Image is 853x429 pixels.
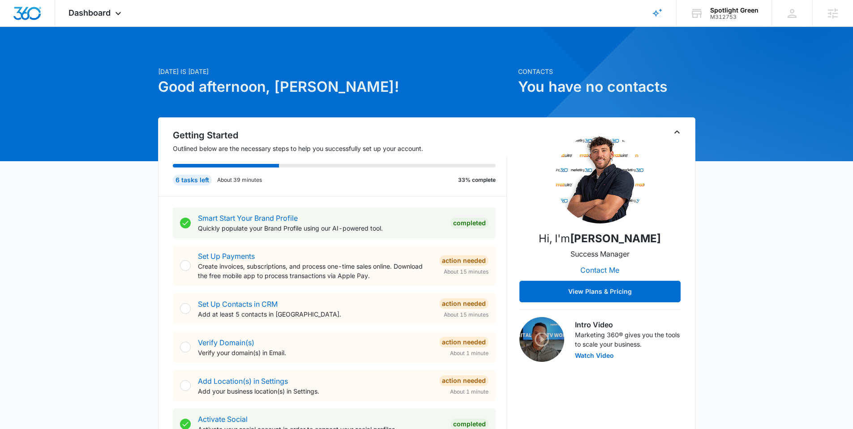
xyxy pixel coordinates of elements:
[25,14,44,21] div: v 4.0.24
[23,23,99,30] div: Domain: [DOMAIN_NAME]
[575,319,681,330] h3: Intro Video
[198,262,432,280] p: Create invoices, subscriptions, and process one-time sales online. Download the free mobile app t...
[519,281,681,302] button: View Plans & Pricing
[710,7,759,14] div: account name
[575,352,614,359] button: Watch Video
[24,52,31,59] img: tab_domain_overview_orange.svg
[99,53,151,59] div: Keywords by Traffic
[571,259,628,281] button: Contact Me
[518,76,695,98] h1: You have no contacts
[710,14,759,20] div: account id
[450,349,489,357] span: About 1 minute
[198,300,278,309] a: Set Up Contacts in CRM
[439,375,489,386] div: Action Needed
[444,268,489,276] span: About 15 minutes
[14,14,21,21] img: logo_orange.svg
[217,176,262,184] p: About 39 minutes
[439,337,489,347] div: Action Needed
[198,252,255,261] a: Set Up Payments
[173,144,507,153] p: Outlined below are the necessary steps to help you successfully set up your account.
[198,338,254,347] a: Verify Domain(s)
[14,23,21,30] img: website_grey.svg
[198,309,432,319] p: Add at least 5 contacts in [GEOGRAPHIC_DATA].
[158,67,513,76] p: [DATE] is [DATE]
[89,52,96,59] img: tab_keywords_by_traffic_grey.svg
[158,76,513,98] h1: Good afternoon, [PERSON_NAME]!
[518,67,695,76] p: Contacts
[198,415,248,424] a: Activate Social
[439,298,489,309] div: Action Needed
[34,53,80,59] div: Domain Overview
[570,249,630,259] p: Success Manager
[173,175,212,185] div: 6 tasks left
[198,377,288,386] a: Add Location(s) in Settings
[672,127,682,137] button: Toggle Collapse
[575,330,681,349] p: Marketing 360® gives you the tools to scale your business.
[519,317,564,362] img: Intro Video
[539,231,661,247] p: Hi, I'm
[570,232,661,245] strong: [PERSON_NAME]
[450,388,489,396] span: About 1 minute
[198,386,432,396] p: Add your business location(s) in Settings.
[173,129,507,142] h2: Getting Started
[458,176,496,184] p: 33% complete
[450,218,489,228] div: Completed
[439,255,489,266] div: Action Needed
[69,8,111,17] span: Dashboard
[555,134,645,223] img: Jacob Gallahan
[198,214,298,223] a: Smart Start Your Brand Profile
[444,311,489,319] span: About 15 minutes
[198,223,443,233] p: Quickly populate your Brand Profile using our AI-powered tool.
[198,348,432,357] p: Verify your domain(s) in Email.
